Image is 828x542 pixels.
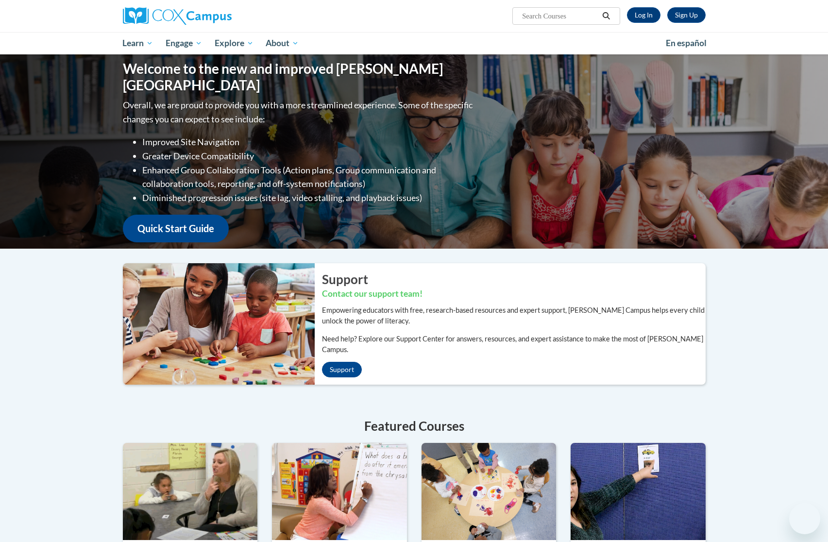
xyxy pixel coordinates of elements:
[322,362,362,377] a: Support
[789,503,820,534] iframe: Button to launch messaging window
[123,7,307,25] a: Cox Campus
[159,32,208,54] a: Engage
[571,443,706,540] img: Data-Driven Instruction
[666,38,707,48] span: En español
[422,443,557,540] img: Monitoring Children’s Progress in Language & Literacy in the Early Years
[259,32,305,54] a: About
[108,32,720,54] div: Main menu
[123,7,232,25] img: Cox Campus
[142,149,475,163] li: Greater Device Compatibility
[627,7,660,23] a: Log In
[521,10,599,22] input: Search Courses
[322,305,706,326] p: Empowering educators with free, research-based resources and expert support, [PERSON_NAME] Campus...
[122,37,153,49] span: Learn
[116,263,315,385] img: ...
[142,135,475,149] li: Improved Site Navigation
[123,61,475,93] h1: Welcome to the new and improved [PERSON_NAME][GEOGRAPHIC_DATA]
[599,10,613,22] button: Search
[166,37,202,49] span: Engage
[272,443,407,540] img: Emergent Literacy
[123,443,258,540] img: Oral Language is the Foundation for Literacy
[123,417,706,436] h4: Featured Courses
[208,32,260,54] a: Explore
[659,33,713,53] a: En español
[142,163,475,191] li: Enhanced Group Collaboration Tools (Action plans, Group communication and collaboration tools, re...
[266,37,299,49] span: About
[123,215,229,242] a: Quick Start Guide
[142,191,475,205] li: Diminished progression issues (site lag, video stalling, and playback issues)
[117,32,160,54] a: Learn
[215,37,253,49] span: Explore
[322,334,706,355] p: Need help? Explore our Support Center for answers, resources, and expert assistance to make the m...
[123,98,475,126] p: Overall, we are proud to provide you with a more streamlined experience. Some of the specific cha...
[322,288,706,300] h3: Contact our support team!
[322,271,706,288] h2: Support
[667,7,706,23] a: Register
